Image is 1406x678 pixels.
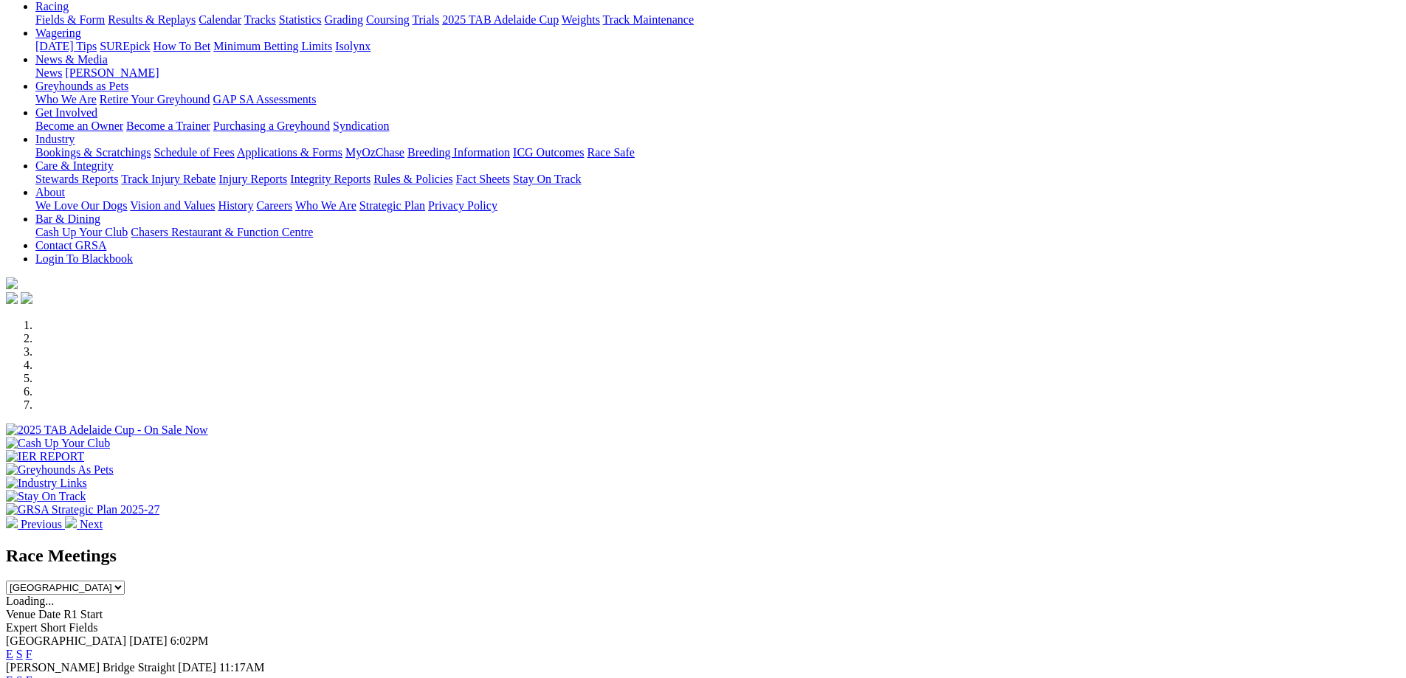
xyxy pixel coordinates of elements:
[35,212,100,225] a: Bar & Dining
[130,199,215,212] a: Vision and Values
[65,516,77,528] img: chevron-right-pager-white.svg
[6,661,175,674] span: [PERSON_NAME] Bridge Straight
[366,13,410,26] a: Coursing
[35,120,1400,133] div: Get Involved
[218,173,287,185] a: Injury Reports
[21,518,62,530] span: Previous
[131,226,313,238] a: Chasers Restaurant & Function Centre
[407,146,510,159] a: Breeding Information
[100,93,210,105] a: Retire Your Greyhound
[35,106,97,119] a: Get Involved
[35,93,97,105] a: Who We Are
[513,173,581,185] a: Stay On Track
[6,437,110,450] img: Cash Up Your Club
[154,146,234,159] a: Schedule of Fees
[35,226,1400,239] div: Bar & Dining
[218,199,253,212] a: History
[35,199,127,212] a: We Love Our Dogs
[35,93,1400,106] div: Greyhounds as Pets
[6,463,114,477] img: Greyhounds As Pets
[35,173,118,185] a: Stewards Reports
[6,595,54,607] span: Loading...
[35,146,151,159] a: Bookings & Scratchings
[603,13,694,26] a: Track Maintenance
[154,40,211,52] a: How To Bet
[6,608,35,620] span: Venue
[126,120,210,132] a: Become a Trainer
[6,546,1400,566] h2: Race Meetings
[35,66,1400,80] div: News & Media
[279,13,322,26] a: Statistics
[35,13,1400,27] div: Racing
[412,13,439,26] a: Trials
[35,173,1400,186] div: Care & Integrity
[35,239,106,252] a: Contact GRSA
[6,277,18,289] img: logo-grsa-white.png
[35,133,75,145] a: Industry
[6,634,126,647] span: [GEOGRAPHIC_DATA]
[35,53,108,66] a: News & Media
[6,516,18,528] img: chevron-left-pager-white.svg
[35,226,128,238] a: Cash Up Your Club
[456,173,510,185] a: Fact Sheets
[35,252,133,265] a: Login To Blackbook
[35,199,1400,212] div: About
[359,199,425,212] a: Strategic Plan
[35,186,65,198] a: About
[428,199,497,212] a: Privacy Policy
[6,503,159,516] img: GRSA Strategic Plan 2025-27
[38,608,61,620] span: Date
[295,199,356,212] a: Who We Are
[199,13,241,26] a: Calendar
[21,292,32,304] img: twitter.svg
[213,120,330,132] a: Purchasing a Greyhound
[170,634,209,647] span: 6:02PM
[325,13,363,26] a: Grading
[335,40,371,52] a: Isolynx
[26,648,32,660] a: F
[345,146,404,159] a: MyOzChase
[41,621,66,634] span: Short
[213,40,332,52] a: Minimum Betting Limits
[587,146,634,159] a: Race Safe
[219,661,265,674] span: 11:17AM
[35,40,1400,53] div: Wagering
[6,490,86,503] img: Stay On Track
[35,80,128,92] a: Greyhounds as Pets
[6,477,87,490] img: Industry Links
[65,66,159,79] a: [PERSON_NAME]
[35,27,81,39] a: Wagering
[373,173,453,185] a: Rules & Policies
[129,634,168,647] span: [DATE]
[65,518,103,530] a: Next
[562,13,600,26] a: Weights
[35,40,97,52] a: [DATE] Tips
[69,621,97,634] span: Fields
[6,621,38,634] span: Expert
[256,199,292,212] a: Careers
[178,661,216,674] span: [DATE]
[244,13,276,26] a: Tracks
[80,518,103,530] span: Next
[63,608,103,620] span: R1 Start
[237,146,342,159] a: Applications & Forms
[213,93,317,105] a: GAP SA Assessments
[6,648,13,660] a: E
[121,173,216,185] a: Track Injury Rebate
[442,13,559,26] a: 2025 TAB Adelaide Cup
[108,13,196,26] a: Results & Replays
[6,292,18,304] img: facebook.svg
[35,159,114,172] a: Care & Integrity
[35,120,123,132] a: Become an Owner
[35,146,1400,159] div: Industry
[513,146,584,159] a: ICG Outcomes
[35,13,105,26] a: Fields & Form
[6,423,208,437] img: 2025 TAB Adelaide Cup - On Sale Now
[6,518,65,530] a: Previous
[6,450,84,463] img: IER REPORT
[16,648,23,660] a: S
[333,120,389,132] a: Syndication
[100,40,150,52] a: SUREpick
[35,66,62,79] a: News
[290,173,371,185] a: Integrity Reports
